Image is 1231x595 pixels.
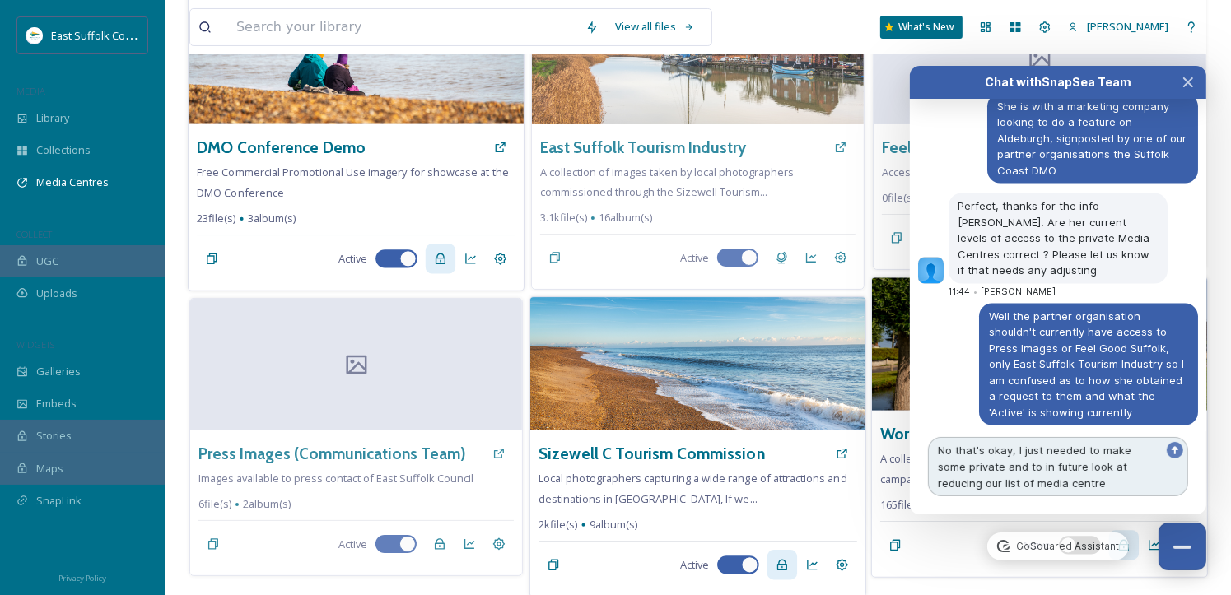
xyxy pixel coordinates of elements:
a: What's New [880,16,963,39]
a: East Suffolk Tourism Industry [540,136,746,160]
input: Search your library [228,9,577,45]
a: Privacy Policy [58,567,106,587]
span: East Suffolk Council [51,27,148,43]
img: mary%40ettphotography.co.uk-Leiston-Thorpeness-144.jpg [872,277,1207,411]
span: Galleries [36,364,81,379]
span: Local photographers capturing a wide range of attractions and destinations in [GEOGRAPHIC_DATA], ... [539,471,847,505]
span: Embeds [36,396,77,411]
a: Sizewell C Tourism Commission [539,442,765,466]
span: 6 file(s) [198,496,231,512]
span: 16 album(s) [599,210,652,225]
span: Maps [36,461,63,476]
span: A collection of images taken by local photographers commissioned through the Sizewell Tourism... [540,165,794,199]
span: Access to East Suffolk Council's Feel Good Suffolk imagery [882,165,1169,179]
span: 2k file(s) [539,517,577,532]
a: Work Inspiration Week [880,422,1038,446]
img: ESC%20Logo.png [26,27,43,44]
span: 23 file(s) [197,211,235,226]
span: She is with a marketing company looking to do a feature on Aldeburgh, signposted by one of our pa... [997,100,1190,177]
span: 9 album(s) [590,517,638,532]
span: 3.1k file(s) [540,210,587,225]
span: Perfect, thanks for the info [PERSON_NAME]. Are her current levels of access to the private Media... [958,199,1154,277]
span: Stories [36,428,72,444]
span: 3 album(s) [248,211,296,226]
span: SnapLink [36,493,82,509]
span: 165 file(s) [880,497,926,513]
a: Feel Good Suffolk [882,136,1010,160]
div: Chat with SnapSea Team [940,74,1177,91]
span: WIDGETS [16,338,54,351]
div: 11:44 [PERSON_NAME] [949,286,1065,297]
span: [PERSON_NAME] [1087,19,1168,34]
button: Close Chat [1159,523,1206,570]
span: Privacy Policy [58,573,106,583]
img: DSC_8515.jpg [530,297,865,430]
button: Close Chat [1170,66,1206,99]
span: MEDIA [16,85,45,97]
span: Well the partner organisation shouldn't currently have access to Press Images or Feel Good Suffol... [989,309,1187,419]
span: Free Commercial Promotional Use imagery for showcase at the DMO Conference [197,165,509,199]
span: COLLECT [16,228,52,240]
span: Active [338,537,367,552]
span: 2 album(s) [243,496,291,512]
span: Active [680,557,709,573]
span: A collection of images for students to use within the Tourism campaign workshop (You will not be... [880,451,1182,486]
span: 0 file(s) [882,190,915,206]
span: Media Centres [36,174,109,190]
span: Uploads [36,286,77,301]
span: Library [36,110,69,126]
span: • [973,286,977,297]
span: Images available to press contact of East Suffolk Council [198,471,473,486]
span: Active [680,250,709,266]
span: Collections [36,142,91,158]
a: [PERSON_NAME] [1060,11,1177,43]
img: 4771da2d86e4a1b729a13ab7ce151d63 [918,258,944,284]
a: View all files [607,11,703,43]
a: Press Images (Communications Team) [198,442,466,466]
span: UGC [36,253,58,269]
a: GoSquared Assistant [987,532,1128,560]
span: Active [338,251,367,267]
a: DMO Conference Demo [197,136,366,160]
